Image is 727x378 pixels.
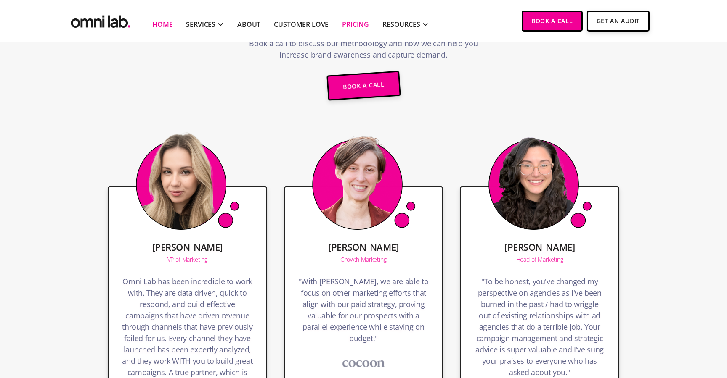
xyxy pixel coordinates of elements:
[382,19,420,29] div: RESOURCES
[576,281,727,378] iframe: Chat Widget
[237,19,260,29] a: About
[274,19,329,29] a: Customer Love
[340,257,386,262] div: Growth Marketing
[504,242,575,252] h5: [PERSON_NAME]
[69,9,132,30] img: Omni Lab: B2B SaaS Demand Generation Agency
[237,34,490,65] p: Book a call to discuss our methodology and how we can help you increase brand awareness and captu...
[298,276,429,348] h4: "With [PERSON_NAME], we are able to focus on other marketing efforts that align with our paid str...
[326,71,401,101] a: Book a call
[328,242,398,252] h5: [PERSON_NAME]
[516,257,563,262] div: Head of Marketing
[587,10,650,31] a: Get An Audit
[167,257,208,262] div: VP of Marketing
[522,10,583,31] a: Book a Call
[186,19,215,29] div: SERVICES
[332,353,395,374] img: Cocoon
[152,19,172,29] a: Home
[69,9,132,30] a: home
[152,242,223,252] h5: [PERSON_NAME]
[342,19,369,29] a: Pricing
